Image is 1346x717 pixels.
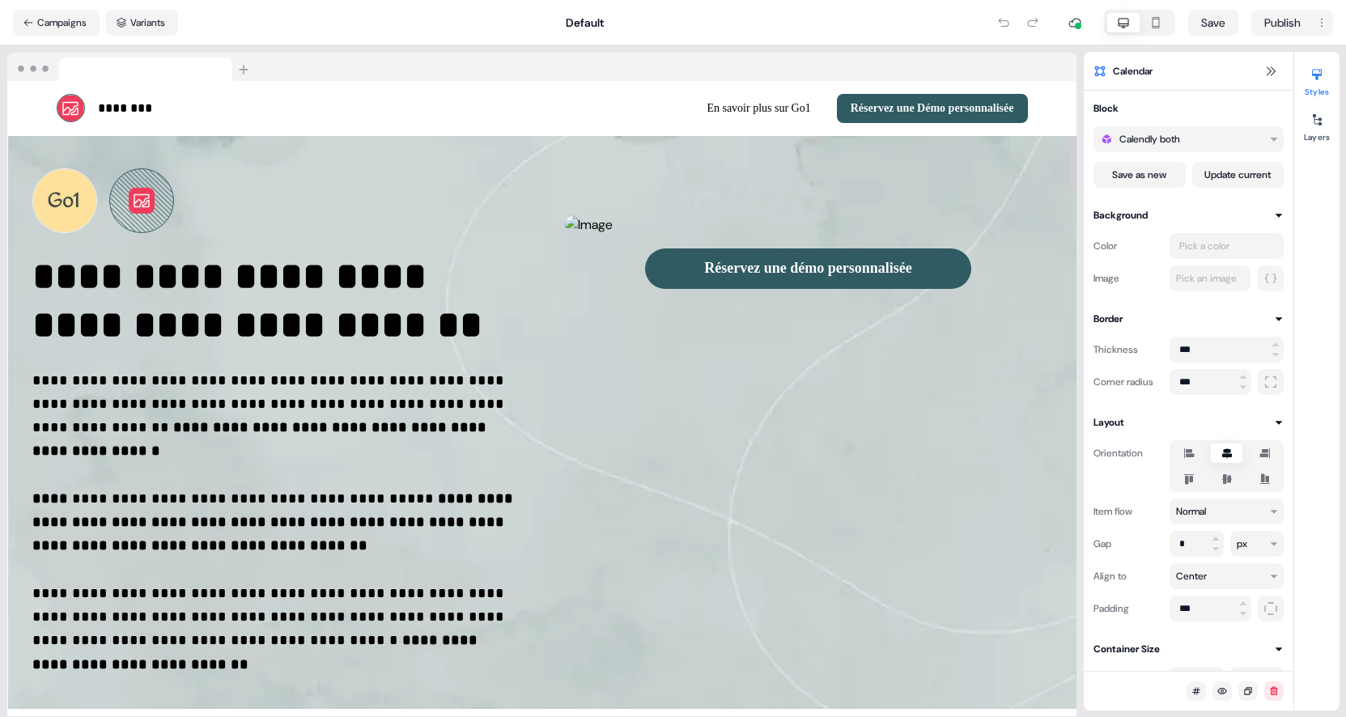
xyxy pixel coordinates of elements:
[1093,100,1284,117] button: Block
[1176,568,1207,584] div: Center
[565,168,1052,677] div: ImageRéservez une démo personnalisée
[1093,596,1163,622] div: Padding
[1093,162,1186,188] button: Save as new
[1093,641,1284,657] button: Container Size
[106,10,178,36] button: Variants
[1294,107,1340,142] button: Layers
[1093,499,1163,524] div: Item flow
[566,15,604,31] div: Default
[1093,100,1119,117] div: Block
[1237,536,1247,552] div: px
[1192,162,1284,188] button: Update current
[1093,311,1284,327] button: Border
[1113,63,1153,79] span: Calendar
[1176,238,1233,254] div: Pick a color
[1294,62,1340,97] button: Styles
[1093,207,1148,223] div: Background
[1093,414,1124,431] div: Layout
[1093,233,1163,259] div: Color
[1093,440,1163,466] div: Orientation
[1251,10,1310,36] button: Publish
[1188,10,1238,36] button: Save
[1176,503,1206,520] div: Normal
[645,248,970,289] button: Réservez une démo personnalisée
[1119,131,1180,147] div: Calendly both
[1093,126,1284,152] button: Calendly both
[13,10,100,36] button: Campaigns
[1093,641,1160,657] div: Container Size
[694,94,823,123] button: En savoir plus sur Go1
[1093,531,1163,557] div: Gap
[1093,337,1163,363] div: Thickness
[1093,369,1163,395] div: Corner radius
[1093,667,1163,693] div: Width
[7,53,256,82] img: Browser topbar
[1173,270,1240,286] div: Pick an image
[1093,311,1123,327] div: Border
[549,94,1028,123] div: En savoir plus sur Go1Réservez une Démo personnalisée
[1093,265,1163,291] div: Image
[837,94,1028,123] button: Réservez une Démo personnalisée
[1093,414,1284,431] button: Layout
[1170,265,1250,291] button: Pick an image
[1093,563,1163,589] div: Align to
[1170,233,1284,259] button: Pick a color
[565,215,1052,235] img: Image
[1093,207,1284,223] button: Background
